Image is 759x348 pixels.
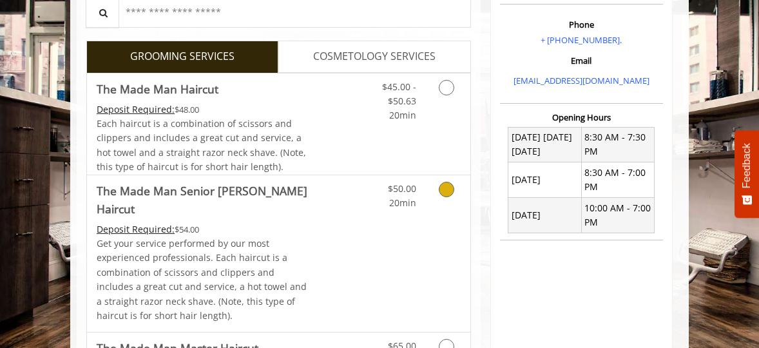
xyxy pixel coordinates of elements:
[503,20,660,29] h3: Phone
[97,80,218,98] b: The Made Man Haircut
[503,56,660,65] h3: Email
[97,222,311,237] div: $54.00
[130,48,235,65] span: GROOMING SERVICES
[741,143,753,188] span: Feedback
[389,197,416,209] span: 20min
[508,162,581,198] td: [DATE]
[382,81,416,107] span: $45.00 - $50.63
[541,34,622,46] a: + [PHONE_NUMBER].
[97,102,311,117] div: $48.00
[97,103,175,115] span: This service needs some Advance to be paid before we block your appointment
[508,127,581,162] td: [DATE] [DATE] [DATE]
[389,109,416,121] span: 20min
[97,223,175,235] span: This service needs some Advance to be paid before we block your appointment
[514,75,649,86] a: [EMAIL_ADDRESS][DOMAIN_NAME]
[508,198,581,233] td: [DATE]
[97,117,306,173] span: Each haircut is a combination of scissors and clippers and includes a great cut and service, a ho...
[735,130,759,218] button: Feedback - Show survey
[97,182,311,218] b: The Made Man Senior [PERSON_NAME] Haircut
[581,162,654,198] td: 8:30 AM - 7:00 PM
[97,237,311,323] p: Get your service performed by our most experienced professionals. Each haircut is a combination o...
[388,182,416,195] span: $50.00
[581,198,654,233] td: 10:00 AM - 7:00 PM
[500,113,663,122] h3: Opening Hours
[581,127,654,162] td: 8:30 AM - 7:30 PM
[313,48,436,65] span: COSMETOLOGY SERVICES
